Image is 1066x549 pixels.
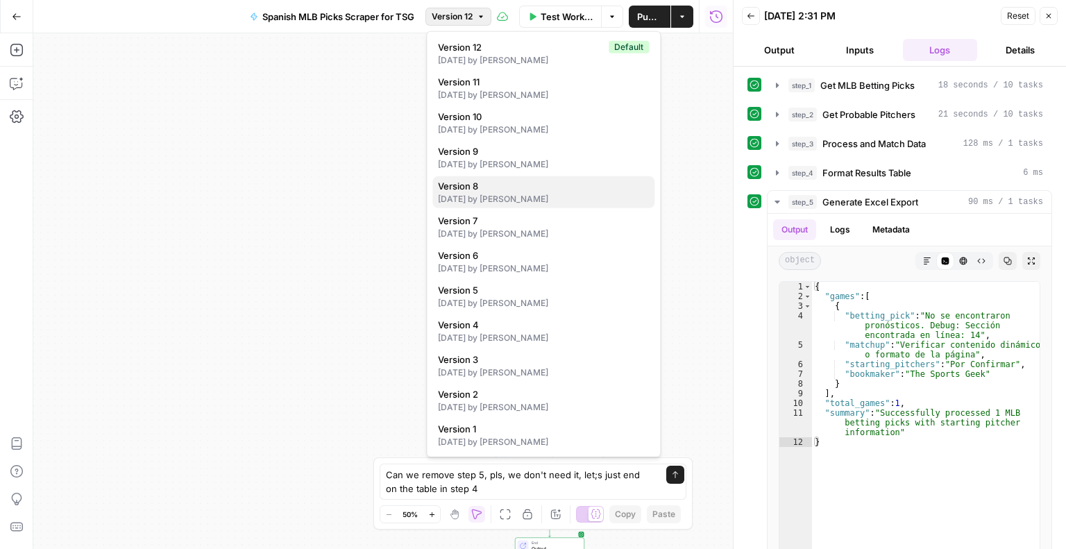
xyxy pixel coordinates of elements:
[432,10,473,23] span: Version 12
[822,39,897,61] button: Inputs
[779,408,812,437] div: 11
[822,219,858,240] button: Logs
[822,108,915,121] span: Get Probable Pitchers
[637,10,662,24] span: Publish
[779,379,812,389] div: 8
[438,422,643,436] span: Version 1
[425,8,491,26] button: Version 12
[804,282,811,292] span: Toggle code folding, rows 1 through 12
[822,166,911,180] span: Format Results Table
[438,262,649,275] div: [DATE] by [PERSON_NAME]
[768,74,1051,96] button: 18 seconds / 10 tasks
[549,516,551,537] g: Edge from step_5 to end
[963,137,1043,150] span: 128 ms / 1 tasks
[438,318,643,332] span: Version 4
[768,133,1051,155] button: 128 ms / 1 tasks
[629,6,670,28] button: Publish
[615,508,636,521] span: Copy
[262,10,414,24] span: Spanish MLB Picks Scraper for TSG
[438,40,603,54] span: Version 12
[438,124,649,136] div: [DATE] by [PERSON_NAME]
[822,137,926,151] span: Process and Match Data
[438,144,643,158] span: Version 9
[1007,10,1029,22] span: Reset
[1001,7,1035,25] button: Reset
[541,10,593,24] span: Test Workflow
[822,195,918,209] span: Generate Excel Export
[779,369,812,379] div: 7
[938,108,1043,121] span: 21 seconds / 10 tasks
[820,78,915,92] span: Get MLB Betting Picks
[609,41,649,53] div: Default
[438,332,649,344] div: [DATE] by [PERSON_NAME]
[438,214,643,228] span: Version 7
[779,311,812,340] div: 4
[788,137,817,151] span: step_3
[788,195,817,209] span: step_5
[403,509,418,520] span: 50%
[438,158,649,171] div: [DATE] by [PERSON_NAME]
[438,75,643,89] span: Version 11
[773,219,816,240] button: Output
[438,353,643,366] span: Version 3
[779,398,812,408] div: 10
[768,162,1051,184] button: 6 ms
[438,401,649,414] div: [DATE] by [PERSON_NAME]
[438,193,649,205] div: [DATE] by [PERSON_NAME]
[426,31,661,457] div: Version 12
[903,39,978,61] button: Logs
[438,89,649,101] div: [DATE] by [PERSON_NAME]
[983,39,1058,61] button: Details
[609,505,641,523] button: Copy
[788,166,817,180] span: step_4
[438,387,643,401] span: Version 2
[779,282,812,292] div: 1
[768,191,1051,213] button: 90 ms / 1 tasks
[438,110,643,124] span: Version 10
[438,297,649,310] div: [DATE] by [PERSON_NAME]
[242,6,423,28] button: Spanish MLB Picks Scraper for TSG
[779,437,812,447] div: 12
[804,301,811,311] span: Toggle code folding, rows 3 through 8
[968,196,1043,208] span: 90 ms / 1 tasks
[647,505,681,523] button: Paste
[386,468,652,496] textarea: Can we remove step 5, pls, we don't need it, let;s just end on the table in step 4
[652,508,675,521] span: Paste
[788,78,815,92] span: step_1
[438,436,649,448] div: [DATE] by [PERSON_NAME]
[438,283,643,297] span: Version 5
[779,301,812,311] div: 3
[779,292,812,301] div: 2
[864,219,918,240] button: Metadata
[438,54,649,67] div: [DATE] by [PERSON_NAME]
[779,340,812,360] div: 5
[938,79,1043,92] span: 18 seconds / 10 tasks
[779,389,812,398] div: 9
[438,228,649,240] div: [DATE] by [PERSON_NAME]
[1023,167,1043,179] span: 6 ms
[779,252,821,270] span: object
[788,108,817,121] span: step_2
[742,39,817,61] button: Output
[519,6,601,28] button: Test Workflow
[438,366,649,379] div: [DATE] by [PERSON_NAME]
[779,360,812,369] div: 6
[532,540,579,546] span: End
[804,292,811,301] span: Toggle code folding, rows 2 through 9
[438,248,643,262] span: Version 6
[438,179,643,193] span: Version 8
[768,103,1051,126] button: 21 seconds / 10 tasks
